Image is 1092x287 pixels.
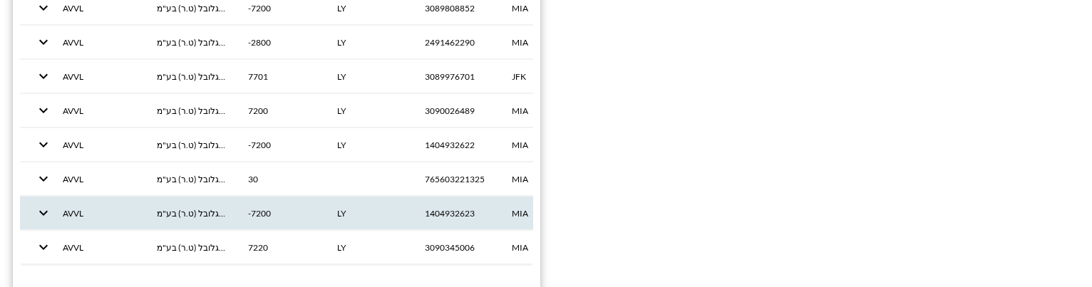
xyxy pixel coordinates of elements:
[51,162,145,196] th: AVVL
[326,231,413,264] th: LY
[500,60,585,93] th: JFK
[413,26,500,59] th: 2491462290
[237,26,326,59] th: -2800
[237,94,326,127] th: 7200
[237,231,326,264] th: 7220
[237,197,326,230] th: -7200
[500,94,585,127] th: MIA
[51,26,145,59] th: AVVL
[31,30,56,54] button: expand row
[51,60,145,93] th: AVVL
[31,132,56,157] button: expand row
[237,128,326,162] th: -7200
[500,231,585,264] th: MIA
[326,128,413,162] th: LY
[237,60,326,93] th: 7701
[51,94,145,127] th: AVVL
[51,197,145,230] th: AVVL
[500,128,585,162] th: MIA
[326,94,413,127] th: LY
[145,162,237,196] th: קנדה גלובל (ט.ר) בע"מ
[145,197,237,230] th: קנדה גלובל (ט.ר) בע"מ
[326,26,413,59] th: LY
[326,60,413,93] th: LY
[145,60,237,93] th: קנדה גלובל (ט.ר) בע"מ
[31,235,56,259] button: expand row
[31,201,56,225] button: expand row
[413,197,500,230] th: 1404932623
[31,98,56,122] button: expand row
[413,128,500,162] th: 1404932622
[51,128,145,162] th: AVVL
[500,162,585,196] th: MIA
[500,26,585,59] th: MIA
[31,167,56,191] button: expand row
[145,128,237,162] th: קנדה גלובל (ט.ר) בע"מ
[413,94,500,127] th: 3090026489
[326,197,413,230] th: LY
[31,64,56,88] button: expand row
[413,60,500,93] th: 3089976701
[145,26,237,59] th: קנדה גלובל (ט.ר) בע"מ
[145,231,237,264] th: קנדה גלובל (ט.ר) בע"מ
[51,231,145,264] th: AVVL
[500,197,585,230] th: MIA
[145,94,237,127] th: קנדה גלובל (ט.ר) בע"מ
[237,162,326,196] th: 30
[413,231,500,264] th: 3090345006
[413,162,500,196] th: 765603221325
